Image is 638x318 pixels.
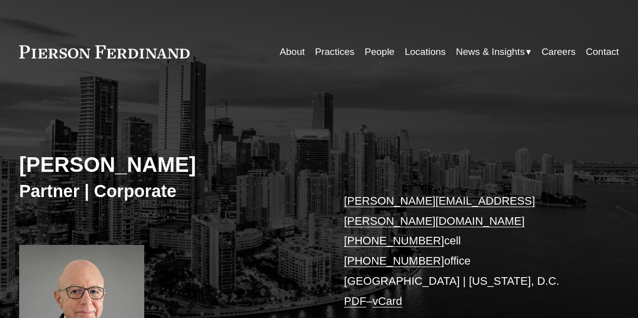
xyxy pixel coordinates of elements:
[280,42,305,61] a: About
[404,42,445,61] a: Locations
[344,191,594,311] p: cell office [GEOGRAPHIC_DATA] | [US_STATE], D.C. –
[344,295,366,307] a: PDF
[586,42,619,61] a: Contact
[542,42,576,61] a: Careers
[456,43,525,60] span: News & Insights
[19,180,319,202] h3: Partner | Corporate
[344,255,444,267] a: [PHONE_NUMBER]
[344,234,444,247] a: [PHONE_NUMBER]
[19,152,319,178] h2: [PERSON_NAME]
[365,42,394,61] a: People
[456,42,531,61] a: folder dropdown
[344,195,535,227] a: [PERSON_NAME][EMAIL_ADDRESS][PERSON_NAME][DOMAIN_NAME]
[315,42,355,61] a: Practices
[372,295,402,307] a: vCard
